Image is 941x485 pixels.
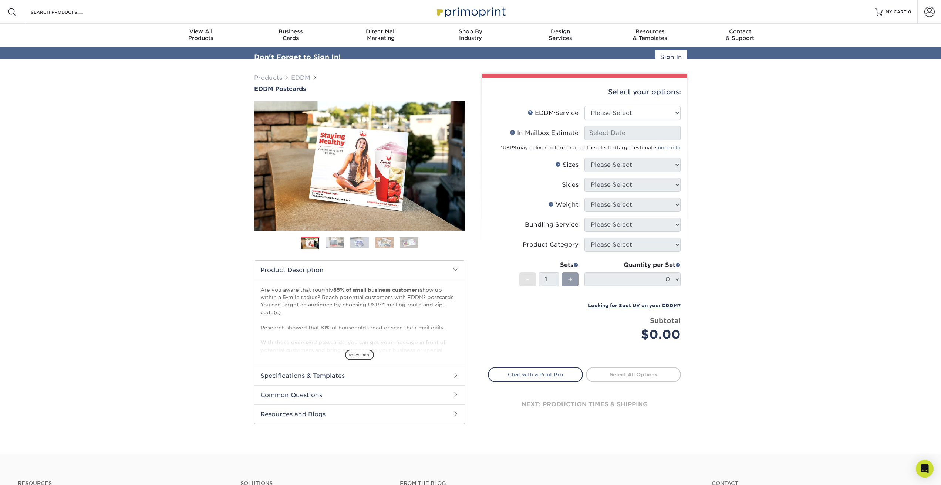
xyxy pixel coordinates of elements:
div: & Templates [605,28,695,41]
span: View All [156,28,246,35]
img: EDDM 05 [400,237,418,249]
img: EDDM 04 [375,237,394,249]
a: Direct MailMarketing [336,24,426,47]
a: Products [254,74,282,81]
h2: Resources and Blogs [254,404,465,424]
img: EDDM 02 [326,237,344,249]
div: Products [156,28,246,41]
span: + [568,274,573,285]
div: Marketing [336,28,426,41]
span: - [526,274,529,285]
p: Are you aware that roughly show up within a 5-mile radius? Reach potential customers with EDDM® p... [260,286,459,422]
div: Sets [519,261,579,269]
div: EDDM Service [527,109,579,118]
a: EDDM [291,74,310,81]
img: EDDM Postcards 01 [254,93,465,239]
h2: Common Questions [254,385,465,404]
input: Select Date [584,126,681,140]
span: Shop By [426,28,516,35]
h2: Product Description [254,261,465,279]
a: Chat with a Print Pro [488,367,583,382]
a: Contact& Support [695,24,785,47]
iframe: Google Customer Reviews [2,462,63,482]
a: Looking for Spot UV on your EDDM? [588,302,681,309]
a: BusinessCards [246,24,336,47]
span: Business [246,28,336,35]
span: MY CART [886,9,907,15]
img: EDDM 01 [301,237,319,250]
strong: 85% of small business customers [333,287,420,293]
div: & Support [695,28,785,41]
div: Quantity per Set [584,261,681,269]
span: Direct Mail [336,28,426,35]
div: Sizes [555,160,579,169]
a: more info [656,145,681,150]
span: selected [595,145,617,150]
span: 0 [908,9,911,14]
img: Primoprint [434,4,507,20]
a: DesignServices [515,24,605,47]
div: Cards [246,28,336,41]
div: Bundling Service [525,220,579,229]
span: Contact [695,28,785,35]
strong: Subtotal [650,316,681,325]
a: EDDM Postcards [254,85,465,92]
h2: Specifications & Templates [254,366,465,385]
div: Select your options: [488,78,681,106]
div: In Mailbox Estimate [510,129,579,138]
div: next: production times & shipping [488,382,681,427]
span: EDDM Postcards [254,85,306,92]
a: View AllProducts [156,24,246,47]
div: Don't Forget to Sign In! [254,52,341,62]
div: Sides [562,180,579,189]
img: EDDM 03 [350,237,369,249]
div: Services [515,28,605,41]
span: show more [345,350,374,360]
sup: ® [554,112,555,115]
a: Sign In [655,50,687,64]
div: Open Intercom Messenger [916,460,934,478]
a: Shop ByIndustry [426,24,516,47]
span: Design [515,28,605,35]
div: Industry [426,28,516,41]
small: *USPS may deliver before or after the target estimate [500,145,681,150]
div: Product Category [523,240,579,249]
div: $0.00 [590,326,681,343]
div: Weight [548,200,579,209]
input: SEARCH PRODUCTS..... [30,7,102,16]
small: Looking for Spot UV on your EDDM? [588,303,681,308]
span: Resources [605,28,695,35]
a: Resources& Templates [605,24,695,47]
a: Select All Options [586,367,681,382]
sup: ® [516,146,517,149]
